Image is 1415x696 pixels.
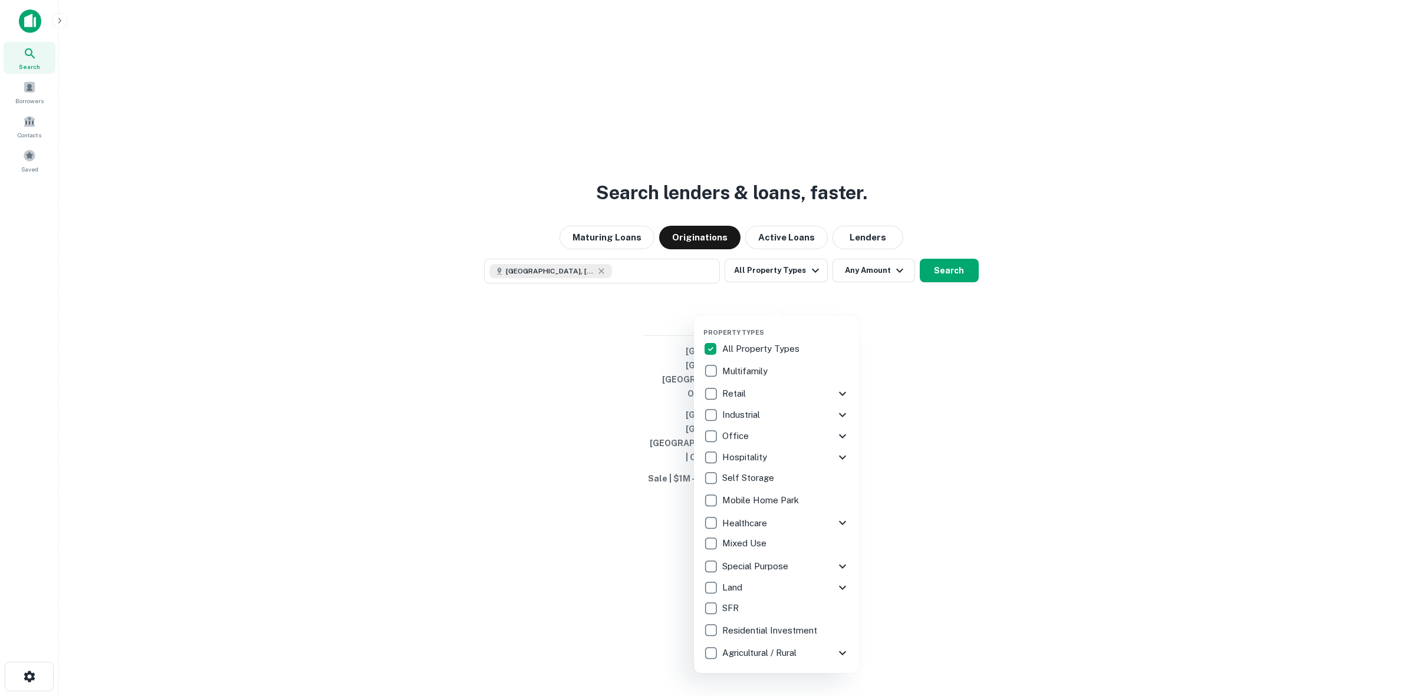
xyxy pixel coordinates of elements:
[722,429,751,443] p: Office
[703,447,850,468] div: Hospitality
[722,450,769,464] p: Hospitality
[722,493,801,507] p: Mobile Home Park
[722,516,769,530] p: Healthcare
[703,577,850,598] div: Land
[703,383,850,404] div: Retail
[703,329,764,336] span: Property Types
[722,408,762,422] p: Industrial
[722,536,769,550] p: Mixed Use
[722,624,820,638] p: Residential Investment
[722,601,741,615] p: SFR
[703,404,850,425] div: Industrial
[722,580,745,595] p: Land
[722,364,770,378] p: Multifamily
[703,642,850,664] div: Agricultural / Rural
[722,646,799,660] p: Agricultural / Rural
[722,471,776,485] p: Self Storage
[722,559,791,573] p: Special Purpose
[703,425,850,447] div: Office
[1356,602,1415,658] iframe: Chat Widget
[703,512,850,533] div: Healthcare
[722,342,802,356] p: All Property Types
[703,556,850,577] div: Special Purpose
[722,387,748,401] p: Retail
